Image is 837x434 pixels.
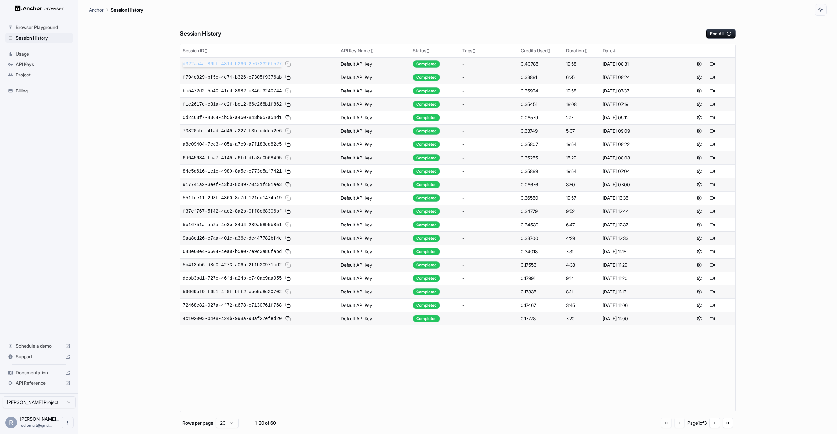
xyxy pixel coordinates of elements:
[183,74,282,81] span: f794c829-bf5c-4e74-b326-e7305f9376ab
[183,47,335,54] div: Session ID
[413,60,440,68] div: Completed
[5,341,73,351] div: Schedule a demo
[603,222,674,228] div: [DATE] 12:37
[183,248,282,255] span: 648e60e4-6604-4ea8-b5e0-7e9c3a86fabd
[566,275,597,282] div: 9:14
[413,168,440,175] div: Completed
[183,155,282,161] span: 6d645634-fca7-4149-a6fd-dfa8e0b68495
[16,343,62,349] span: Schedule a demo
[687,420,707,426] div: Page 1 of 3
[566,128,597,134] div: 5:07
[5,49,73,59] div: Usage
[5,86,73,96] div: Billing
[413,181,440,188] div: Completed
[89,7,104,13] p: Anchor
[521,208,561,215] div: 0.34779
[566,235,597,242] div: 4:29
[521,275,561,282] div: 0.17991
[183,275,282,282] span: dcbb3bd1-727c-46fd-a24b-e740ae9aa955
[183,61,282,67] span: d322aa4a-86bf-481d-b266-2e673326f527
[521,141,561,148] div: 0.35807
[16,88,70,94] span: Billing
[521,235,561,242] div: 0.33700
[603,88,674,94] div: [DATE] 07:37
[566,195,597,201] div: 19:57
[183,289,282,295] span: 59669ef9-f6b1-4f0f-bff2-ebe5e8c20702
[5,33,73,43] div: Session History
[183,168,282,175] span: 84e5d616-1e1c-4980-8a5e-c773e5af7421
[338,231,410,245] td: Default API Key
[603,289,674,295] div: [DATE] 11:13
[462,155,516,161] div: -
[521,222,561,228] div: 0.34539
[462,74,516,81] div: -
[249,420,282,426] div: 1-20 of 60
[566,208,597,215] div: 9:52
[521,155,561,161] div: 0.35255
[413,208,440,215] div: Completed
[338,164,410,178] td: Default API Key
[16,380,62,386] span: API Reference
[603,262,674,268] div: [DATE] 11:29
[462,195,516,201] div: -
[521,101,561,108] div: 0.35451
[413,275,440,282] div: Completed
[182,420,213,426] p: Rows per page
[413,114,440,121] div: Completed
[183,315,282,322] span: 4c102003-b4e8-424b-998a-98af27efed20
[462,61,516,67] div: -
[566,114,597,121] div: 2:17
[338,97,410,111] td: Default API Key
[462,141,516,148] div: -
[603,208,674,215] div: [DATE] 12:44
[603,74,674,81] div: [DATE] 08:24
[338,312,410,325] td: Default API Key
[462,315,516,322] div: -
[521,302,561,309] div: 0.17467
[566,88,597,94] div: 19:58
[584,48,587,53] span: ↕
[603,155,674,161] div: [DATE] 08:08
[20,423,52,428] span: rodromart@gmail.com
[462,114,516,121] div: -
[338,191,410,205] td: Default API Key
[566,74,597,81] div: 6:25
[5,367,73,378] div: Documentation
[413,127,440,135] div: Completed
[338,272,410,285] td: Default API Key
[338,84,410,97] td: Default API Key
[521,88,561,94] div: 0.35924
[603,141,674,148] div: [DATE] 08:22
[413,74,440,81] div: Completed
[180,29,221,39] h6: Session History
[413,221,440,228] div: Completed
[603,302,674,309] div: [DATE] 11:06
[338,245,410,258] td: Default API Key
[338,178,410,191] td: Default API Key
[338,298,410,312] td: Default API Key
[5,351,73,362] div: Support
[338,285,410,298] td: Default API Key
[603,235,674,242] div: [DATE] 12:33
[16,35,70,41] span: Session History
[413,261,440,269] div: Completed
[603,168,674,175] div: [DATE] 07:04
[111,7,143,13] p: Session History
[413,248,440,255] div: Completed
[5,378,73,388] div: API Reference
[413,101,440,108] div: Completed
[472,48,476,53] span: ↕
[341,47,408,54] div: API Key Name
[521,181,561,188] div: 0.08676
[462,289,516,295] div: -
[603,101,674,108] div: [DATE] 07:19
[183,114,282,121] span: 0d2463f7-4364-4b5b-a460-843b957a54d1
[462,168,516,175] div: -
[183,208,282,215] span: f37cf767-5f42-4ae2-8a2b-0ff8c68306bf
[521,128,561,134] div: 0.33749
[566,315,597,322] div: 7:20
[413,315,440,322] div: Completed
[183,222,282,228] span: 5b16751a-aa2a-4e3e-84d4-289a58b5b851
[16,72,70,78] span: Project
[566,248,597,255] div: 7:31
